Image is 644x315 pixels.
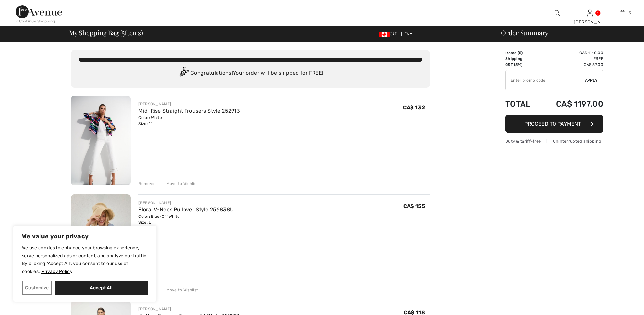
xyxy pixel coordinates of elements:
a: Mid-Rise Straight Trousers Style 252913 [138,108,240,114]
div: Color: White Size: 14 [138,115,240,127]
div: Remove [138,181,154,187]
span: 5 [629,10,631,16]
a: Sign In [587,10,593,16]
div: We value your privacy [13,226,157,302]
input: Promo code [506,70,585,90]
img: Mid-Rise Straight Trousers Style 252913 [71,96,131,185]
button: Customize [22,281,52,295]
span: My Shopping Bag ( Items) [69,29,143,36]
span: EN [404,32,412,36]
p: We use cookies to enhance your browsing experience, serve personalized ads or content, and analyz... [22,244,148,276]
a: Floral V-Neck Pullover Style 256838U [138,206,233,213]
div: [PERSON_NAME] [138,101,240,107]
img: My Info [587,9,593,17]
span: 5 [122,28,125,36]
img: Congratulation2.svg [177,67,190,80]
td: Shipping [505,56,539,62]
button: Proceed to Payment [505,115,603,133]
span: CA$ 132 [403,104,425,111]
td: GST (5%) [505,62,539,67]
button: Accept All [55,281,148,295]
div: [PERSON_NAME] [574,19,606,25]
div: Order Summary [493,29,640,36]
span: Apply [585,77,598,83]
td: CA$ 1140.00 [539,50,603,56]
div: [PERSON_NAME] [138,306,239,312]
span: CA$ 155 [403,203,425,209]
td: Items ( ) [505,50,539,56]
img: Canadian Dollar [379,32,390,37]
div: [PERSON_NAME] [138,200,233,206]
td: Total [505,93,539,115]
div: Duty & tariff-free | Uninterrupted shipping [505,138,603,144]
td: CA$ 57.00 [539,62,603,67]
div: < Continue Shopping [16,18,55,24]
span: CAD [379,32,400,36]
span: Proceed to Payment [524,121,581,127]
a: Privacy Policy [41,268,73,275]
a: 5 [606,9,638,17]
p: We value your privacy [22,232,148,240]
img: search the website [555,9,560,17]
img: My Bag [620,9,625,17]
img: Floral V-Neck Pullover Style 256838U [71,194,131,292]
div: Move to Wishlist [161,287,198,293]
div: Move to Wishlist [161,181,198,187]
td: CA$ 1197.00 [539,93,603,115]
img: 1ère Avenue [16,5,62,18]
div: Color: Blue/Off White Size: L [138,214,233,225]
td: Free [539,56,603,62]
div: Congratulations! Your order will be shipped for FREE! [79,67,422,80]
span: 5 [519,51,521,55]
